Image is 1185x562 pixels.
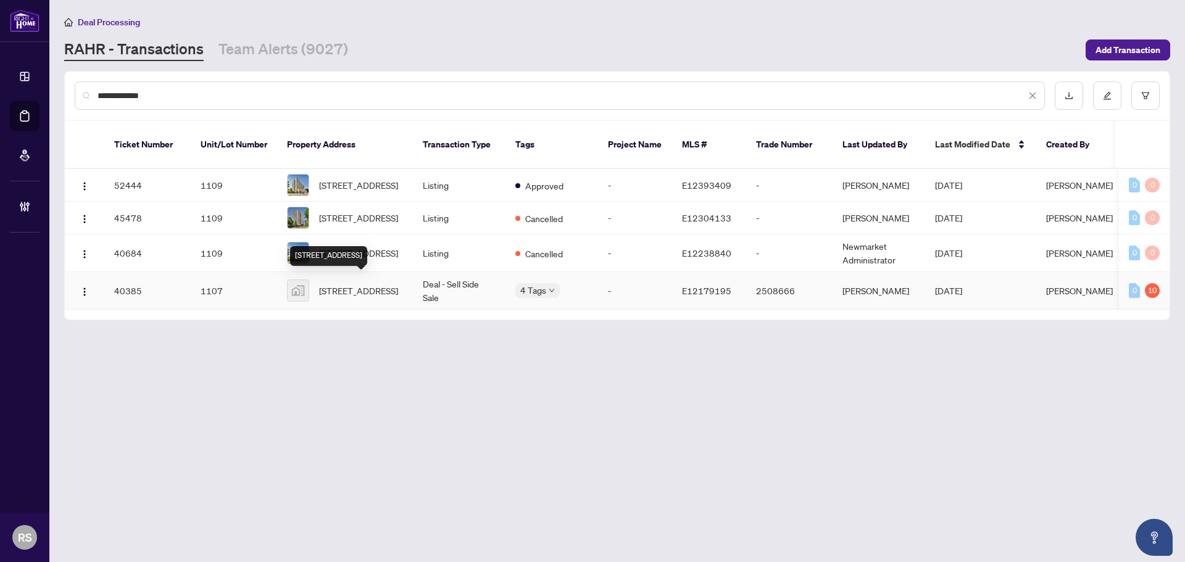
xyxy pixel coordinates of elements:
[1036,121,1110,169] th: Created By
[1046,285,1113,296] span: [PERSON_NAME]
[746,169,833,202] td: -
[1046,212,1113,223] span: [PERSON_NAME]
[1046,247,1113,258] span: [PERSON_NAME]
[1055,81,1083,110] button: download
[1145,178,1160,192] div: 0
[319,284,398,297] span: [STREET_ADDRESS]
[525,212,563,225] span: Cancelled
[277,121,413,169] th: Property Address
[833,202,925,234] td: [PERSON_NAME]
[78,17,140,28] span: Deal Processing
[1093,81,1121,110] button: edit
[1028,91,1037,100] span: close
[1129,178,1140,192] div: 0
[191,202,277,234] td: 1109
[64,39,204,61] a: RAHR - Transactions
[80,214,89,224] img: Logo
[935,212,962,223] span: [DATE]
[75,281,94,300] button: Logo
[1046,180,1113,191] span: [PERSON_NAME]
[833,121,925,169] th: Last Updated By
[746,272,833,310] td: 2508666
[18,529,32,546] span: RS
[833,234,925,272] td: Newmarket Administrator
[746,234,833,272] td: -
[682,247,731,258] span: E12238840
[746,202,833,234] td: -
[1129,283,1140,298] div: 0
[104,169,191,202] td: 52444
[191,169,277,202] td: 1109
[598,121,672,169] th: Project Name
[191,121,277,169] th: Unit/Lot Number
[75,175,94,195] button: Logo
[413,169,505,202] td: Listing
[505,121,598,169] th: Tags
[925,121,1036,169] th: Last Modified Date
[598,272,672,310] td: -
[104,272,191,310] td: 40385
[935,180,962,191] span: [DATE]
[682,212,731,223] span: E12304133
[1065,91,1073,100] span: download
[319,178,398,192] span: [STREET_ADDRESS]
[413,121,505,169] th: Transaction Type
[75,243,94,263] button: Logo
[191,234,277,272] td: 1109
[290,246,367,266] div: [STREET_ADDRESS]
[598,169,672,202] td: -
[288,175,309,196] img: thumbnail-img
[80,249,89,259] img: Logo
[1096,40,1160,60] span: Add Transaction
[1145,210,1160,225] div: 0
[10,9,39,32] img: logo
[80,181,89,191] img: Logo
[288,207,309,228] img: thumbnail-img
[935,247,962,258] span: [DATE]
[598,202,672,234] td: -
[80,287,89,297] img: Logo
[288,280,309,301] img: thumbnail-img
[598,234,672,272] td: -
[104,202,191,234] td: 45478
[104,234,191,272] td: 40684
[833,169,925,202] td: [PERSON_NAME]
[682,285,731,296] span: E12179195
[319,211,398,225] span: [STREET_ADDRESS]
[935,138,1010,151] span: Last Modified Date
[520,283,546,297] span: 4 Tags
[525,247,563,260] span: Cancelled
[1136,519,1173,556] button: Open asap
[413,234,505,272] td: Listing
[549,287,555,294] span: down
[746,121,833,169] th: Trade Number
[682,180,731,191] span: E12393409
[833,272,925,310] td: [PERSON_NAME]
[1103,91,1112,100] span: edit
[1129,246,1140,260] div: 0
[1086,39,1170,60] button: Add Transaction
[64,18,73,27] span: home
[935,285,962,296] span: [DATE]
[1131,81,1160,110] button: filter
[218,39,348,61] a: Team Alerts (9027)
[191,272,277,310] td: 1107
[104,121,191,169] th: Ticket Number
[1129,210,1140,225] div: 0
[413,202,505,234] td: Listing
[288,242,309,263] img: thumbnail-img
[1145,246,1160,260] div: 0
[75,208,94,228] button: Logo
[1141,91,1150,100] span: filter
[1145,283,1160,298] div: 10
[525,179,563,192] span: Approved
[413,272,505,310] td: Deal - Sell Side Sale
[672,121,746,169] th: MLS #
